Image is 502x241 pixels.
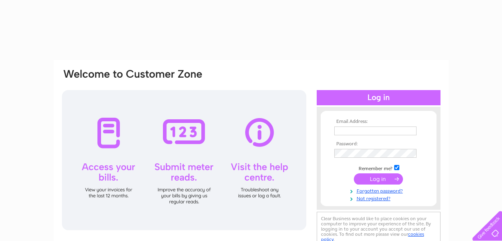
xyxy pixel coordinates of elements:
[332,164,425,172] td: Remember me?
[332,119,425,125] th: Email Address:
[354,173,403,185] input: Submit
[334,194,425,202] a: Not registered?
[334,187,425,194] a: Forgotten password?
[332,141,425,147] th: Password:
